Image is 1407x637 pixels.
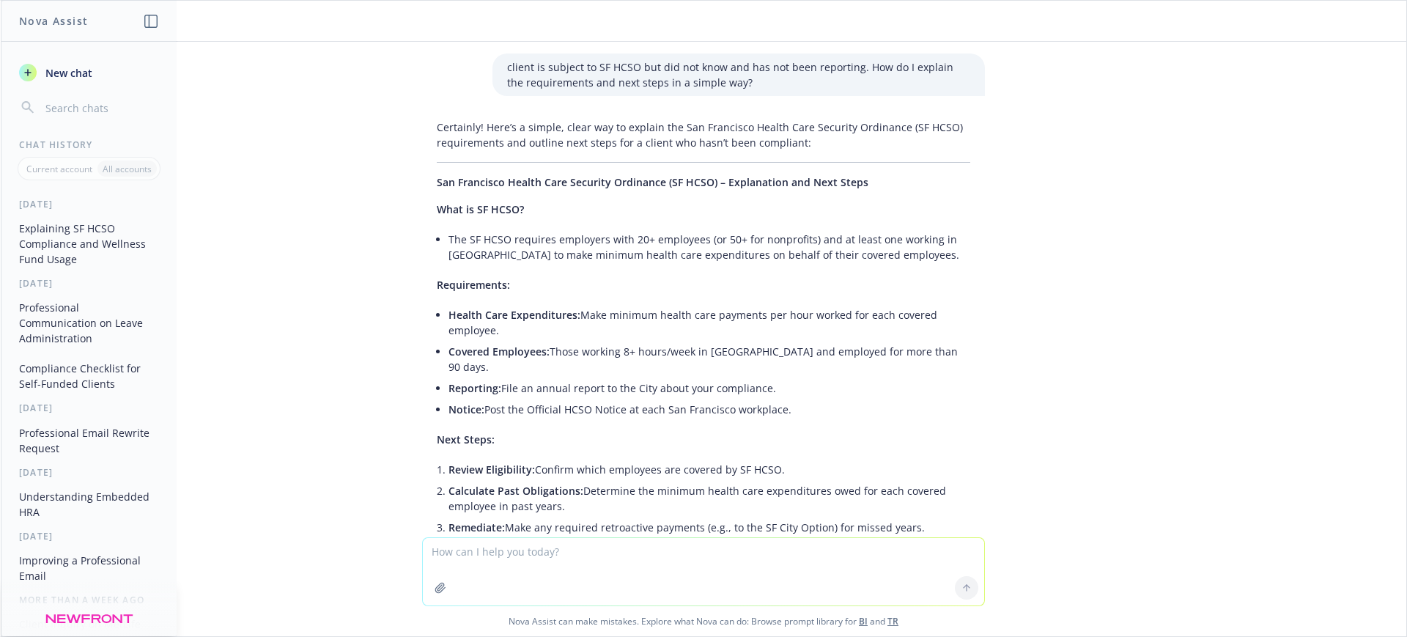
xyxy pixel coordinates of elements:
span: Requirements: [437,278,510,292]
button: Improving a Professional Email [13,548,165,588]
div: [DATE] [1,530,177,542]
div: [DATE] [1,466,177,479]
a: TR [887,615,898,627]
div: [DATE] [1,277,177,290]
li: Post the Official HCSO Notice at each San Francisco workplace. [448,399,970,420]
div: [DATE] [1,402,177,414]
button: Professional Email Rewrite Request [13,421,165,460]
div: [DATE] [1,198,177,210]
span: What is SF HCSO? [437,202,524,216]
span: Covered Employees: [448,345,550,358]
li: The SF HCSO requires employers with 20+ employees (or 50+ for nonprofits) and at least one workin... [448,229,970,265]
button: Professional Communication on Leave Administration [13,295,165,350]
span: Reporting: [448,381,501,395]
input: Search chats [43,97,159,118]
span: Remediate: [448,520,505,534]
span: Nova Assist can make mistakes. Explore what Nova can do: Browse prompt library for and [7,606,1400,636]
span: Review Eligibility: [448,463,535,476]
li: Determine the minimum health care expenditures owed for each covered employee in past years. [448,480,970,517]
li: Make any required retroactive payments (e.g., to the SF City Option) for missed years. [448,517,970,538]
li: Make minimum health care payments per hour worked for each covered employee. [448,304,970,341]
span: Calculate Past Obligations: [448,484,583,498]
span: Health Care Expenditures: [448,308,580,322]
span: San Francisco Health Care Security Ordinance (SF HCSO) – Explanation and Next Steps [437,175,868,189]
span: Notice: [448,402,484,416]
p: Current account [26,163,92,175]
p: client is subject to SF HCSO but did not know and has not been reporting. How do I explain the re... [507,59,970,90]
button: Compliance Checklist for Self-Funded Clients [13,356,165,396]
h1: Nova Assist [19,13,88,29]
p: Certainly! Here’s a simple, clear way to explain the San Francisco Health Care Security Ordinance... [437,119,970,150]
a: BI [859,615,868,627]
span: New chat [43,65,92,81]
div: Chat History [1,139,177,151]
button: Understanding Embedded HRA [13,485,165,524]
button: Explaining SF HCSO Compliance and Wellness Fund Usage [13,216,165,271]
span: Next Steps: [437,432,495,446]
button: New chat [13,59,165,86]
p: All accounts [103,163,152,175]
li: Confirm which employees are covered by SF HCSO. [448,459,970,480]
li: Those working 8+ hours/week in [GEOGRAPHIC_DATA] and employed for more than 90 days. [448,341,970,378]
li: File an annual report to the City about your compliance. [448,378,970,399]
div: More than a week ago [1,594,177,606]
